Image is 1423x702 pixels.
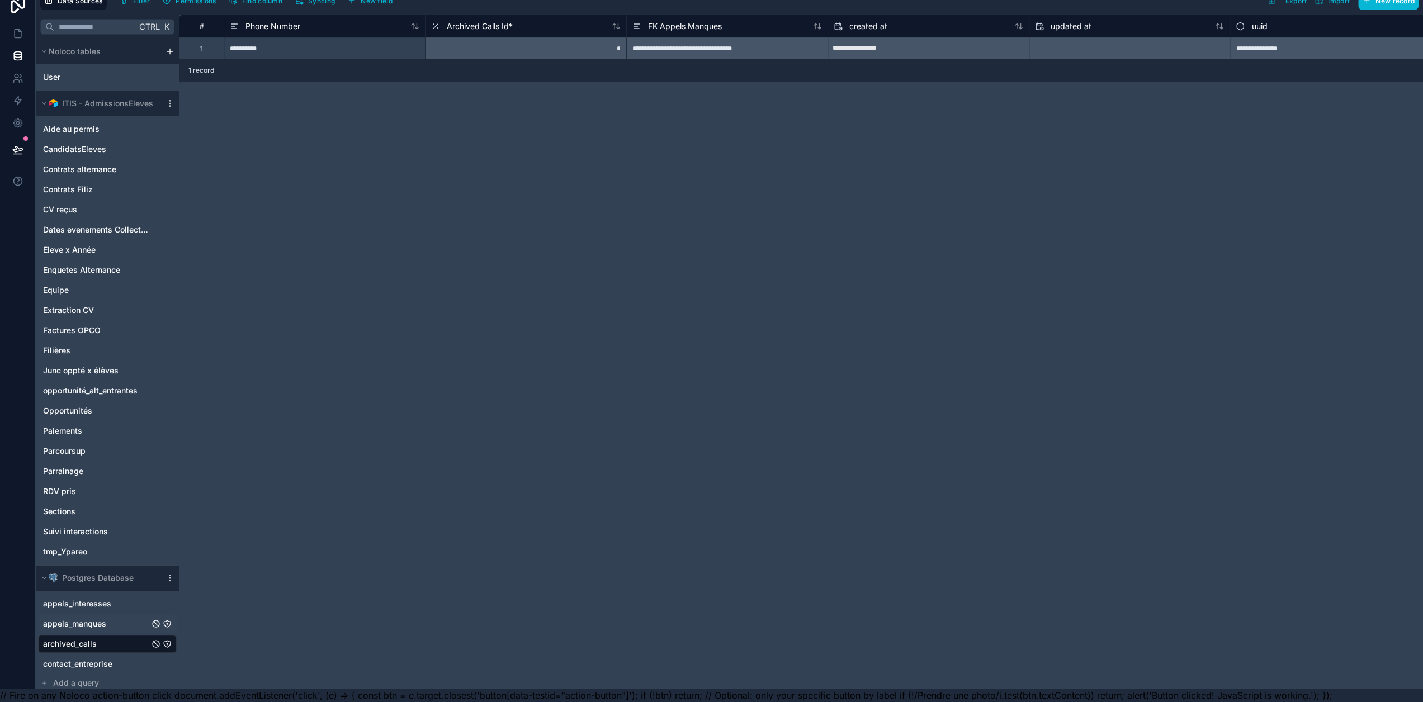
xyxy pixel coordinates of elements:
span: appels_manques [43,618,106,629]
div: User [38,68,177,86]
div: opportunité_alt_entrantes [38,382,177,400]
span: contact_entreprise [43,658,112,670]
a: Opportunités [43,405,149,416]
span: Suivi interactions [43,526,108,537]
button: Add a query [38,675,177,691]
a: Sections [43,506,149,517]
a: User [43,72,138,83]
span: FK Appels Manques [648,21,722,32]
span: uuid [1251,21,1267,32]
div: 1 [200,44,203,53]
button: Postgres logoPostgres Database [38,570,161,586]
span: Noloco tables [49,46,101,57]
span: Archived Calls Id * [447,21,513,32]
div: appels_interesses [38,595,177,613]
a: Enquetes Alternance [43,264,149,276]
div: Sections [38,502,177,520]
span: Parrainage [43,466,83,477]
div: Contrats alternance [38,160,177,178]
span: Enquetes Alternance [43,264,120,276]
a: Filières [43,345,149,356]
div: Enquetes Alternance [38,261,177,279]
a: contact_entreprise [43,658,149,670]
a: Extraction CV [43,305,149,316]
span: Phone Number [245,21,300,32]
span: User [43,72,60,83]
button: Airtable LogoITIS - AdmissionsEleves [38,96,161,111]
img: Airtable Logo [49,99,58,108]
span: CV reçus [43,204,77,215]
a: Parrainage [43,466,149,477]
span: Aide au permis [43,124,100,135]
div: CV reçus [38,201,177,219]
span: Extraction CV [43,305,94,316]
span: archived_calls [43,638,97,649]
a: archived_calls [43,638,149,649]
div: archived_calls [38,635,177,653]
div: Filières [38,341,177,359]
a: Contrats Filiz [43,184,149,195]
span: Sections [43,506,75,517]
a: Aide au permis [43,124,149,135]
a: CV reçus [43,204,149,215]
span: Eleve x Année [43,244,96,255]
span: Contrats Filiz [43,184,93,195]
span: K [163,23,171,31]
span: created at [849,21,887,32]
a: Contrats alternance [43,164,149,175]
div: Equipe [38,281,177,299]
a: opportunité_alt_entrantes [43,385,149,396]
span: Contrats alternance [43,164,116,175]
span: Filières [43,345,70,356]
span: opportunité_alt_entrantes [43,385,138,396]
button: Noloco tables [38,44,161,59]
a: Junc oppté x élèves [43,365,149,376]
div: Suivi interactions [38,523,177,540]
span: Equipe [43,284,69,296]
a: tmp_Ypareo [43,546,149,557]
a: CandidatsEleves [43,144,149,155]
div: Factures OPCO [38,321,177,339]
span: Factures OPCO [43,325,101,336]
img: Postgres logo [49,573,58,582]
span: Opportunités [43,405,92,416]
div: appels_manques [38,615,177,633]
div: # [188,22,215,30]
div: Contrats Filiz [38,181,177,198]
div: Junc oppté x élèves [38,362,177,380]
span: Postgres Database [62,572,134,584]
span: Paiements [43,425,82,437]
a: Dates evenements Collectifs [43,224,149,235]
div: Opportunités [38,402,177,420]
a: Paiements [43,425,149,437]
div: Extraction CV [38,301,177,319]
span: appels_interesses [43,598,111,609]
div: Aide au permis [38,120,177,138]
div: CandidatsEleves [38,140,177,158]
a: Suivi interactions [43,526,149,537]
span: Junc oppté x élèves [43,365,119,376]
a: appels_manques [43,618,149,629]
a: Eleve x Année [43,244,149,255]
span: ITIS - AdmissionsEleves [62,98,153,109]
div: Parrainage [38,462,177,480]
span: 1 record [188,66,214,75]
span: Add a query [53,677,99,689]
span: updated at [1051,21,1091,32]
a: Equipe [43,284,149,296]
span: tmp_Ypareo [43,546,87,557]
div: Paiements [38,422,177,440]
a: Parcoursup [43,445,149,457]
span: Ctrl [138,20,161,34]
a: RDV pris [43,486,149,497]
span: Parcoursup [43,445,86,457]
div: contact_entreprise [38,655,177,673]
a: Factures OPCO [43,325,149,336]
div: tmp_Ypareo [38,543,177,561]
div: Eleve x Année [38,241,177,259]
div: Dates evenements Collectifs [38,221,177,239]
span: RDV pris [43,486,76,497]
span: CandidatsEleves [43,144,106,155]
div: Parcoursup [38,442,177,460]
